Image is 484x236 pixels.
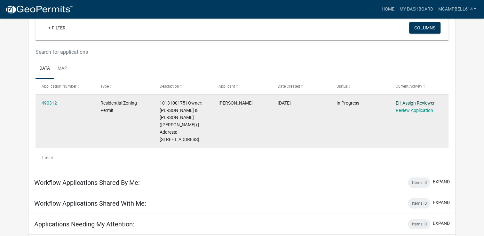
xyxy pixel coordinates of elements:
[379,3,397,15] a: Home
[36,59,54,79] a: Data
[330,79,389,94] datatable-header-cell: Status
[409,22,440,34] button: Columns
[218,100,253,106] span: Melissa Campbell
[160,100,202,142] span: 1013100175 | Owner: ANDERSON, GARRETT M & MICHELLE N (Deed) | Address: 1441 W MAPLE AVE
[395,108,433,113] a: Review Application
[100,100,137,113] span: Residential Zoning Permit
[435,3,479,15] a: mcampbell614
[160,84,179,89] span: Description
[337,100,359,106] span: In Progress
[218,84,235,89] span: Applicant
[34,220,134,228] h5: Applications Needing My Attention:
[397,3,435,15] a: My Dashboard
[408,198,430,208] div: Items: 0
[100,84,109,89] span: Type
[433,178,450,185] button: expand
[43,22,71,34] a: + Filter
[433,220,450,227] button: expand
[94,79,153,94] datatable-header-cell: Type
[389,79,448,94] datatable-header-cell: Current Activity
[42,100,57,106] a: 490312
[54,59,71,79] a: Map
[42,84,76,89] span: Application Number
[278,100,291,106] span: 10/09/2025
[36,150,449,166] div: 1 total
[408,177,430,188] div: Items: 0
[36,45,378,59] input: Search for applications
[212,79,271,94] datatable-header-cell: Applicant
[29,5,455,172] div: collapse
[34,179,140,186] h5: Workflow Applications Shared By Me:
[271,79,330,94] datatable-header-cell: Date Created
[433,199,450,206] button: expand
[395,100,434,106] a: EH Assign Reviewer
[278,84,300,89] span: Date Created
[34,200,146,207] h5: Workflow Applications Shared With Me:
[36,79,94,94] datatable-header-cell: Application Number
[154,79,212,94] datatable-header-cell: Description
[408,219,430,229] div: Items: 0
[395,84,422,89] span: Current Activity
[337,84,348,89] span: Status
